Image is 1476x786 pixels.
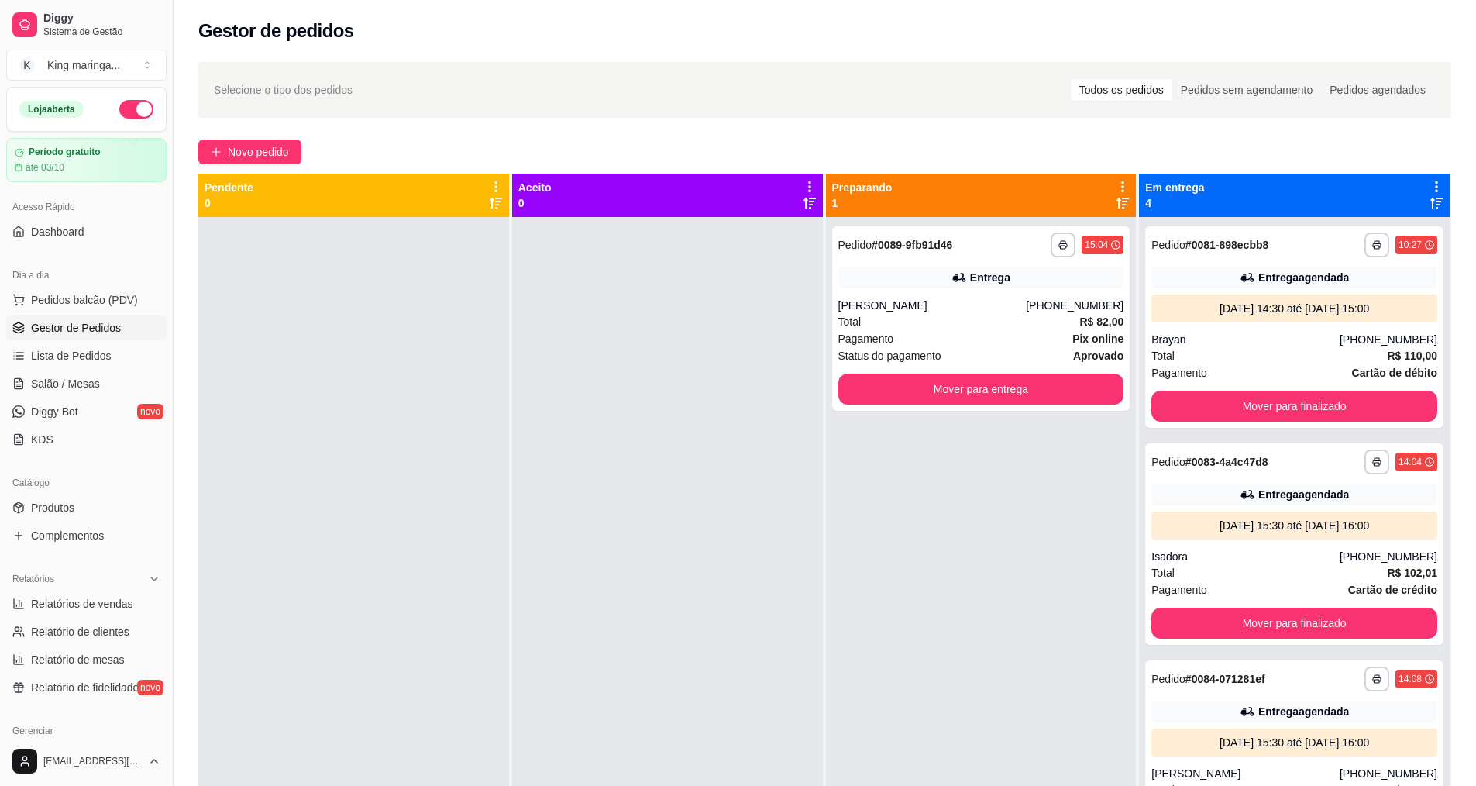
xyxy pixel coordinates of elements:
a: Lista de Pedidos [6,343,167,368]
span: Complementos [31,528,104,543]
p: 4 [1145,195,1204,211]
span: Pagamento [1151,581,1207,598]
span: Salão / Mesas [31,376,100,391]
p: Aceito [518,180,552,195]
span: Selecione o tipo dos pedidos [214,81,353,98]
span: [EMAIL_ADDRESS][DOMAIN_NAME] [43,755,142,767]
div: [PHONE_NUMBER] [1340,766,1437,781]
div: Dia a dia [6,263,167,288]
div: Catálogo [6,471,167,495]
span: Relatórios de vendas [31,596,133,612]
span: plus [211,147,222,157]
strong: Pix online [1072,333,1123,345]
div: 15:04 [1085,239,1108,251]
span: K [19,57,35,73]
div: Brayan [1151,332,1340,347]
span: Pedido [838,239,872,251]
div: Todos os pedidos [1071,79,1172,101]
a: Relatório de clientes [6,619,167,644]
strong: Cartão de débito [1352,367,1437,379]
div: [DATE] 15:30 até [DATE] 16:00 [1158,735,1431,750]
a: Dashboard [6,219,167,244]
div: Entrega agendada [1258,487,1349,502]
span: Relatório de clientes [31,624,129,639]
span: Diggy [43,12,160,26]
div: [PHONE_NUMBER] [1340,549,1437,564]
strong: # 0081-898ecbb8 [1185,239,1268,251]
span: Gestor de Pedidos [31,320,121,336]
strong: # 0083-4a4c47d8 [1185,456,1268,468]
strong: aprovado [1073,350,1123,362]
span: Pedido [1151,456,1185,468]
div: [PERSON_NAME] [838,298,1027,313]
span: Relatórios [12,573,54,585]
span: Lista de Pedidos [31,348,112,364]
a: Relatório de fidelidadenovo [6,675,167,700]
div: [PERSON_NAME] [1151,766,1340,781]
span: Pagamento [1151,364,1207,381]
span: Dashboard [31,224,84,240]
span: Status do pagamento [838,347,941,364]
span: Total [1151,347,1175,364]
article: Período gratuito [29,147,101,158]
span: Total [1151,564,1175,581]
span: Relatório de fidelidade [31,680,139,695]
a: Complementos [6,523,167,548]
span: Total [838,313,862,330]
div: Isadora [1151,549,1340,564]
p: 1 [832,195,893,211]
strong: # 0084-071281ef [1185,673,1265,685]
div: 10:27 [1399,239,1422,251]
div: [PHONE_NUMBER] [1026,298,1123,313]
div: Pedidos sem agendamento [1172,79,1321,101]
span: Novo pedido [228,143,289,160]
a: DiggySistema de Gestão [6,6,167,43]
div: Loja aberta [19,101,84,118]
div: [DATE] 14:30 até [DATE] 15:00 [1158,301,1431,316]
a: Relatório de mesas [6,647,167,672]
div: 14:08 [1399,673,1422,685]
a: Produtos [6,495,167,520]
h2: Gestor de pedidos [198,19,354,43]
a: Gestor de Pedidos [6,315,167,340]
div: Pedidos agendados [1321,79,1434,101]
div: King maringa ... [47,57,120,73]
div: Entrega agendada [1258,270,1349,285]
article: até 03/10 [26,161,64,174]
span: Pagamento [838,330,894,347]
span: Produtos [31,500,74,515]
a: Período gratuitoaté 03/10 [6,138,167,182]
a: Relatórios de vendas [6,591,167,616]
div: 14:04 [1399,456,1422,468]
button: Alterar Status [119,100,153,119]
button: Novo pedido [198,140,301,164]
strong: R$ 110,00 [1387,350,1437,362]
button: Pedidos balcão (PDV) [6,288,167,312]
strong: R$ 82,00 [1079,315,1123,328]
p: 0 [518,195,552,211]
strong: # 0089-9fb91d46 [872,239,952,251]
span: Diggy Bot [31,404,78,419]
a: Diggy Botnovo [6,399,167,424]
strong: R$ 102,01 [1387,567,1437,579]
a: Salão / Mesas [6,371,167,396]
p: Pendente [205,180,253,195]
p: Preparando [832,180,893,195]
div: [DATE] 15:30 até [DATE] 16:00 [1158,518,1431,533]
span: KDS [31,432,53,447]
div: Acesso Rápido [6,195,167,219]
div: Gerenciar [6,719,167,743]
button: Mover para entrega [838,374,1124,405]
span: Pedido [1151,239,1185,251]
span: Sistema de Gestão [43,26,160,38]
p: Em entrega [1145,180,1204,195]
button: [EMAIL_ADDRESS][DOMAIN_NAME] [6,743,167,780]
div: [PHONE_NUMBER] [1340,332,1437,347]
strong: Cartão de crédito [1348,584,1437,596]
span: Pedido [1151,673,1185,685]
a: KDS [6,427,167,452]
button: Select a team [6,50,167,81]
span: Pedidos balcão (PDV) [31,292,138,308]
div: Entrega [970,270,1010,285]
button: Mover para finalizado [1151,608,1437,639]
